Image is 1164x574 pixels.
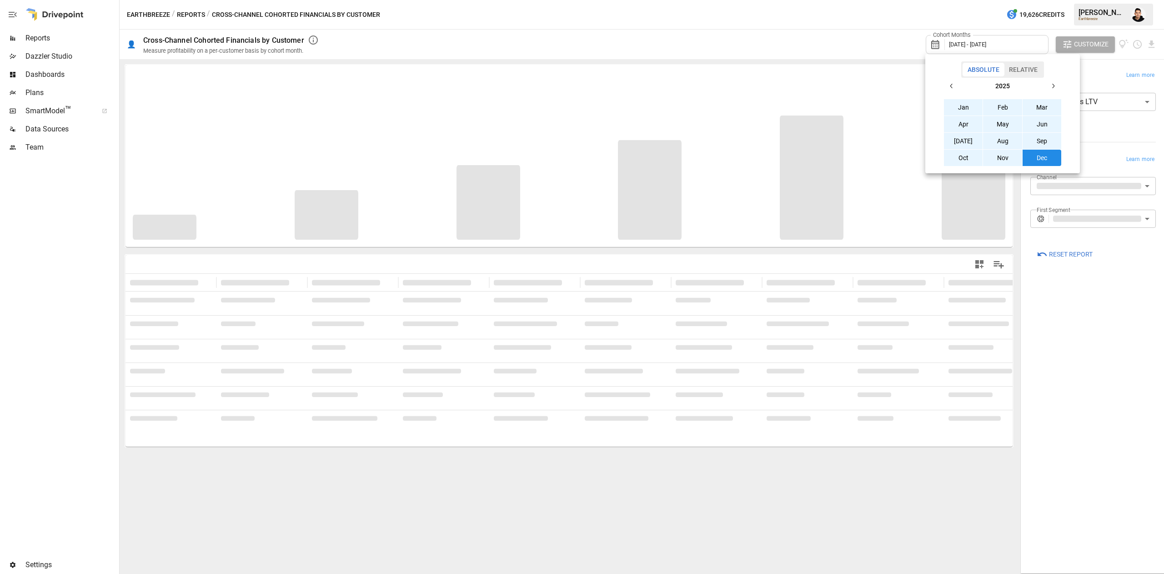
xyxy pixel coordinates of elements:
button: [DATE] [944,133,983,149]
button: 2025 [960,78,1045,94]
button: Apr [944,116,983,132]
button: Dec [1023,150,1062,166]
button: Nov [983,150,1022,166]
button: Oct [944,150,983,166]
button: Jan [944,99,983,116]
button: Aug [983,133,1022,149]
button: Absolute [963,63,1004,76]
button: May [983,116,1022,132]
button: Jun [1023,116,1062,132]
button: Relative [1004,63,1043,76]
button: Feb [983,99,1022,116]
button: Sep [1023,133,1062,149]
button: Mar [1023,99,1062,116]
